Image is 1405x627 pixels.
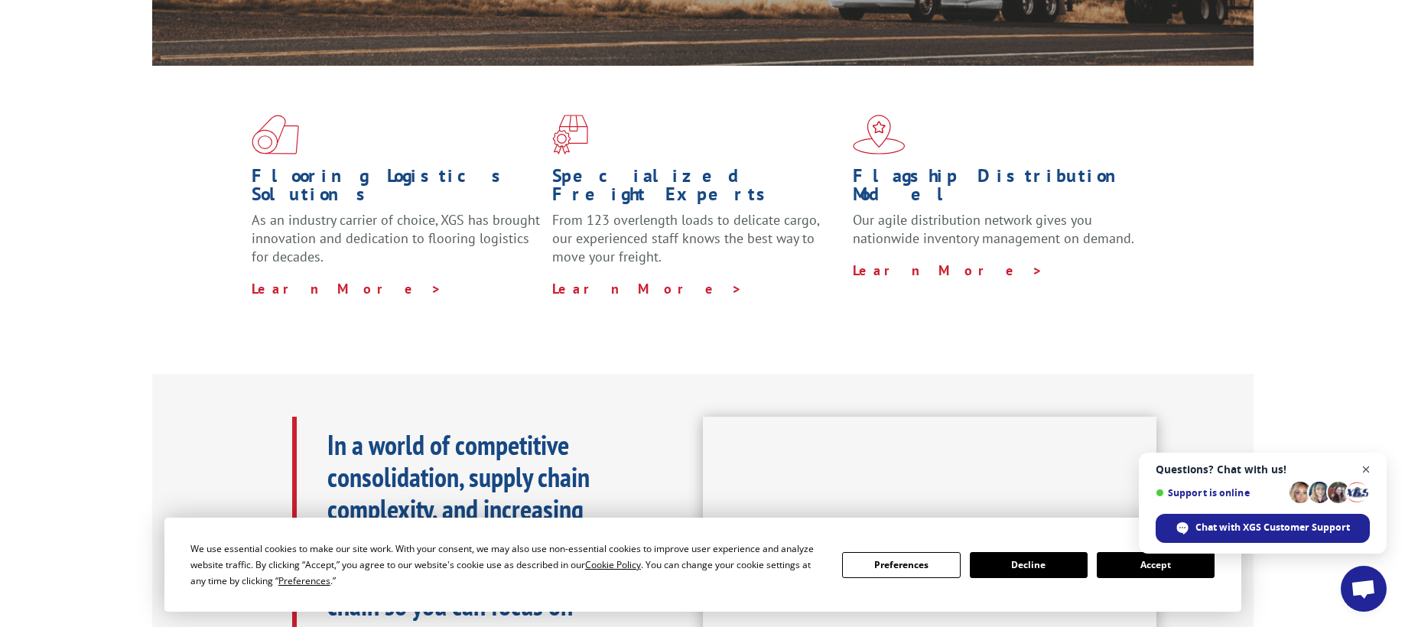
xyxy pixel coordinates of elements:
[190,541,824,589] div: We use essential cookies to make our site work. With your consent, we may also use non-essential ...
[278,574,330,587] span: Preferences
[1097,552,1215,578] button: Accept
[552,280,743,297] a: Learn More >
[1156,487,1284,499] span: Support is online
[552,167,841,211] h1: Specialized Freight Experts
[853,211,1134,247] span: Our agile distribution network gives you nationwide inventory management on demand.
[842,552,960,578] button: Preferences
[1341,566,1387,612] a: Open chat
[1156,463,1370,476] span: Questions? Chat with us!
[252,167,541,211] h1: Flooring Logistics Solutions
[970,552,1088,578] button: Decline
[164,518,1241,612] div: Cookie Consent Prompt
[252,211,540,265] span: As an industry carrier of choice, XGS has brought innovation and dedication to flooring logistics...
[552,115,588,154] img: xgs-icon-focused-on-flooring-red
[853,262,1043,279] a: Learn More >
[1195,521,1350,534] span: Chat with XGS Customer Support
[552,211,841,279] p: From 123 overlength loads to delicate cargo, our experienced staff knows the best way to move you...
[585,558,641,571] span: Cookie Policy
[853,115,906,154] img: xgs-icon-flagship-distribution-model-red
[252,115,299,154] img: xgs-icon-total-supply-chain-intelligence-red
[252,280,442,297] a: Learn More >
[853,167,1142,211] h1: Flagship Distribution Model
[1156,514,1370,543] span: Chat with XGS Customer Support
